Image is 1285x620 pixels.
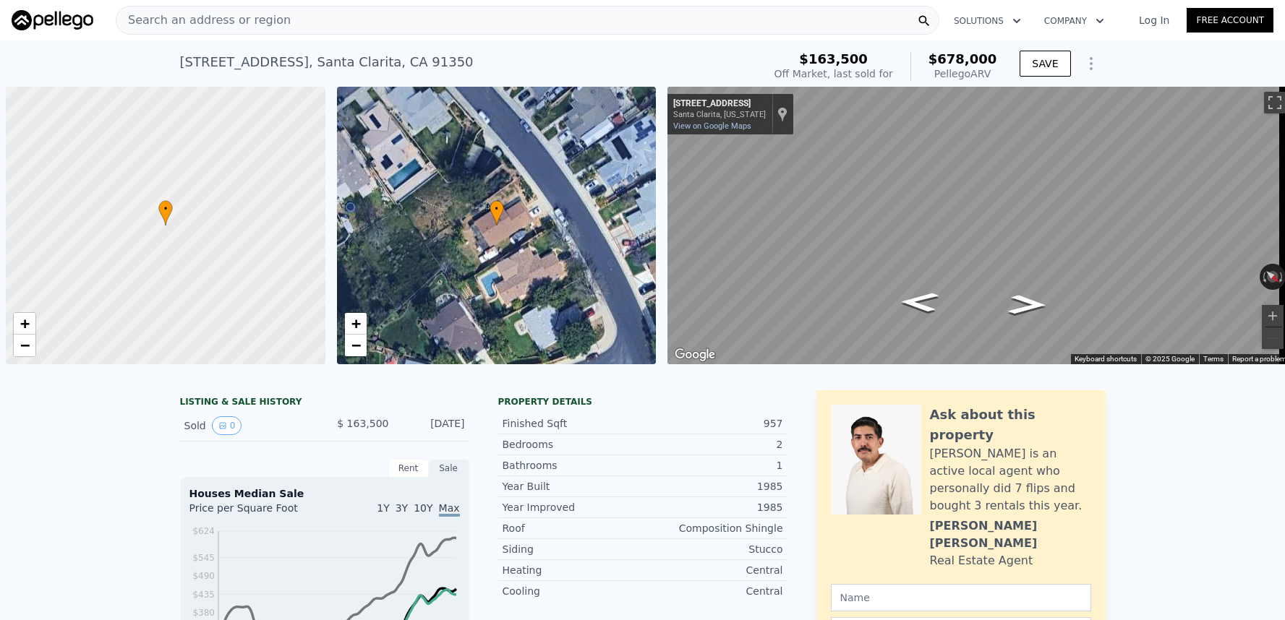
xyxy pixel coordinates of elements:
[503,542,643,556] div: Siding
[429,459,469,478] div: Sale
[643,500,783,514] div: 1985
[1077,49,1106,78] button: Show Options
[1145,355,1195,363] span: © 2025 Google
[777,106,787,122] a: Show location on map
[942,8,1033,34] button: Solutions
[351,314,360,332] span: +
[671,345,719,364] a: Open this area in Google Maps (opens a new window)
[192,553,215,563] tspan: $545
[503,479,643,494] div: Year Built
[345,335,367,356] a: Zoom out
[673,110,766,119] div: Santa Clarita, [US_STATE]
[643,458,783,473] div: 1
[14,313,35,335] a: Zoom in
[498,396,787,408] div: Property details
[673,121,751,131] a: View on Google Maps
[503,437,643,452] div: Bedrooms
[643,542,783,556] div: Stucco
[930,517,1091,552] div: [PERSON_NAME] [PERSON_NAME]
[503,416,643,431] div: Finished Sqft
[503,458,643,473] div: Bathrooms
[414,502,432,514] span: 10Y
[503,563,643,577] div: Heating
[1262,305,1284,327] button: Zoom in
[116,12,291,29] span: Search an address or region
[1262,327,1284,349] button: Zoom out
[503,521,643,535] div: Roof
[928,66,997,81] div: Pellego ARV
[158,200,173,225] div: •
[490,200,504,225] div: •
[643,437,783,452] div: 2
[12,10,93,30] img: Pellego
[1075,354,1137,364] button: Keyboard shortcuts
[643,479,783,494] div: 1985
[439,502,460,517] span: Max
[831,584,1091,611] input: Name
[184,416,313,435] div: Sold
[1020,51,1070,77] button: SAVE
[20,314,30,332] span: +
[189,486,460,501] div: Houses Median Sale
[180,52,474,72] div: [STREET_ADDRESS] , Santa Clarita , CA 91350
[345,313,367,335] a: Zoom in
[20,336,30,354] span: −
[671,345,719,364] img: Google
[503,500,643,514] div: Year Improved
[192,590,215,600] tspan: $435
[930,445,1091,514] div: [PERSON_NAME] is an active local agent who personally did 7 flips and bought 3 rentals this year.
[673,98,766,110] div: [STREET_ADDRESS]
[212,416,242,435] button: View historical data
[1187,8,1273,33] a: Free Account
[643,584,783,598] div: Central
[992,290,1064,319] path: Go Northwest, Carnegie Ave
[401,416,465,435] div: [DATE]
[928,51,997,66] span: $678,000
[799,51,868,66] span: $163,500
[884,288,955,317] path: Go Southeast, Carnegie Ave
[643,563,783,577] div: Central
[1203,355,1224,363] a: Terms (opens in new tab)
[192,571,215,581] tspan: $490
[337,418,388,429] span: $ 163,500
[1122,13,1187,27] a: Log In
[490,202,504,215] span: •
[388,459,429,478] div: Rent
[1260,264,1268,290] button: Rotate counterclockwise
[192,526,215,536] tspan: $624
[774,66,893,81] div: Off Market, last sold for
[930,552,1033,569] div: Real Estate Agent
[643,521,783,535] div: Composition Shingle
[189,501,325,524] div: Price per Square Foot
[14,335,35,356] a: Zoom out
[180,396,469,410] div: LISTING & SALE HISTORY
[503,584,643,598] div: Cooling
[377,502,389,514] span: 1Y
[930,405,1091,445] div: Ask about this property
[643,416,783,431] div: 957
[192,608,215,618] tspan: $380
[396,502,408,514] span: 3Y
[158,202,173,215] span: •
[1033,8,1116,34] button: Company
[351,336,360,354] span: −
